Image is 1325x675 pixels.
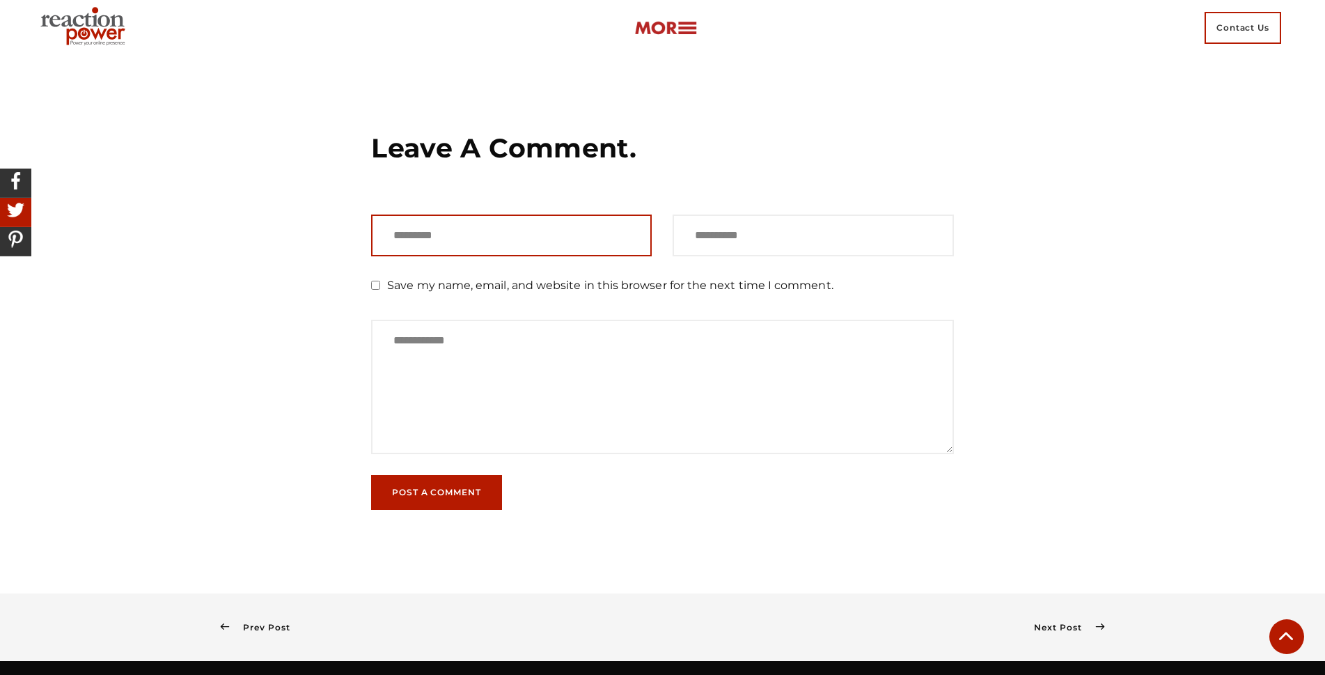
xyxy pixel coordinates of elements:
span: Next Post [1034,622,1095,633]
span: Post a Comment [392,488,481,497]
span: Contact Us [1205,12,1281,44]
img: more-btn.png [634,20,697,36]
span: Prev Post [229,622,290,633]
h3: Leave a Comment. [371,131,954,166]
a: Next Post [1034,622,1104,633]
a: Prev Post [221,622,290,633]
img: Executive Branding | Personal Branding Agency [35,3,136,53]
img: Share On Facebook [3,169,28,193]
img: Share On Pinterest [3,227,28,251]
button: Post a Comment [371,475,502,510]
img: Share On Twitter [3,198,28,222]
